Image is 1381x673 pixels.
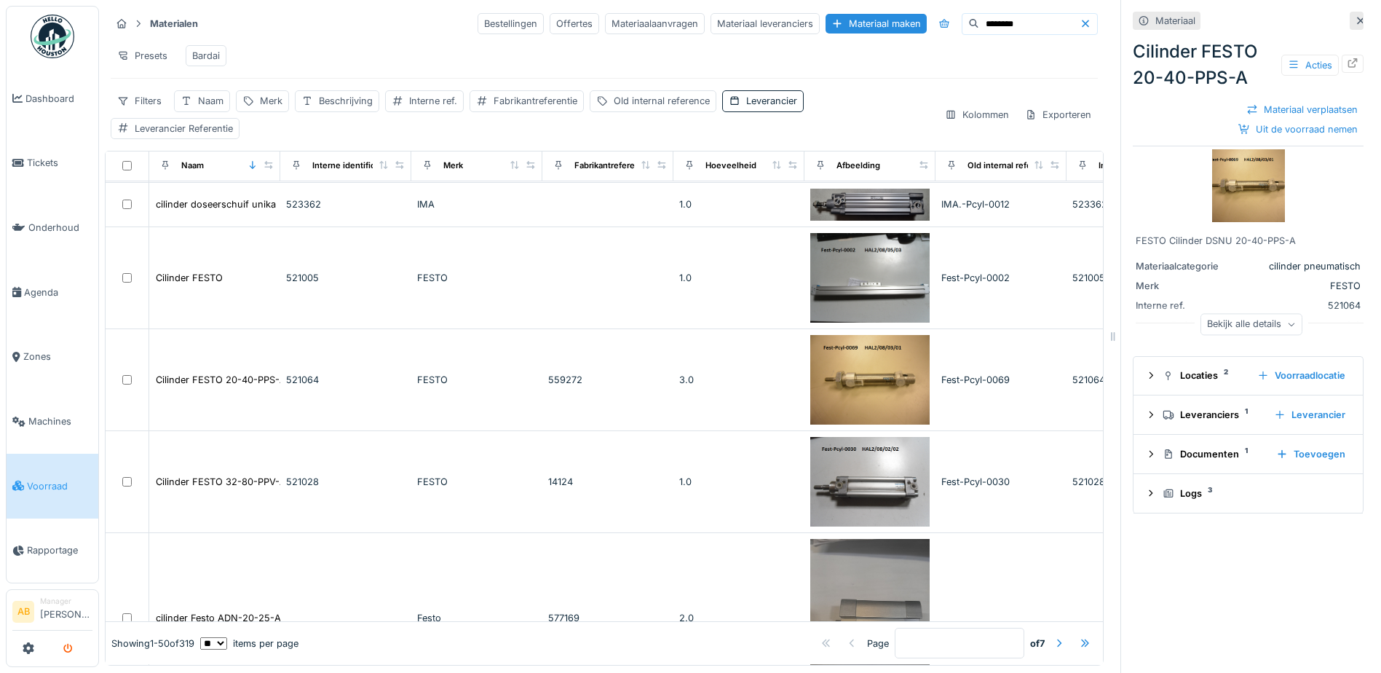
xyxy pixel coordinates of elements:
[417,475,537,489] div: FESTO
[40,596,92,607] div: Manager
[1072,271,1192,285] div: 521005
[836,160,880,172] div: Afbeelding
[826,14,927,34] div: Materiaal maken
[494,94,577,108] div: Fabrikantreferentie
[7,454,98,519] a: Voorraad
[968,160,1055,172] div: Old internal reference
[550,13,599,34] div: Offertes
[198,94,223,108] div: Naam
[111,637,194,650] div: Showing 1 - 50 of 319
[605,13,705,34] div: Materiaalaanvragen
[1268,405,1351,425] div: Leverancier
[679,373,799,387] div: 3.0
[417,271,537,285] div: FESTO
[1200,314,1302,335] div: Bekijk alle details
[7,131,98,196] a: Tickets
[7,260,98,325] a: Agenda
[1163,369,1246,382] div: Locaties
[1139,441,1357,468] summary: Documenten1Toevoegen
[135,122,233,135] div: Leverancier Referentie
[810,189,930,221] img: cilinder doseerschuif unika
[941,373,1061,387] div: Fest-Pcyl-0069
[286,373,405,387] div: 521064
[286,197,405,211] div: 523362
[111,90,168,111] div: Filters
[156,271,223,285] div: Cilinder FESTO
[1163,408,1262,422] div: Leveranciers
[312,160,391,172] div: Interne identificator
[938,104,1016,125] div: Kolommen
[319,94,373,108] div: Beschrijving
[1136,299,1245,312] div: Interne ref.
[1139,480,1357,507] summary: Logs3
[711,13,820,34] div: Materiaal leveranciers
[417,197,537,211] div: IMA
[156,197,276,211] div: cilinder doseerschuif unika
[443,160,463,172] div: Merk
[679,611,799,625] div: 2.0
[478,13,544,34] div: Bestellingen
[7,519,98,583] a: Rapportage
[810,335,930,425] img: Cilinder FESTO 20-40-PPS-A
[810,437,930,527] img: Cilinder FESTO 32-80-PPV-A
[286,475,405,489] div: 521028
[27,479,92,493] span: Voorraad
[548,611,668,625] div: 577169
[181,160,204,172] div: Naam
[705,160,756,172] div: Hoeveelheid
[28,414,92,428] span: Machines
[1212,149,1285,222] img: Cilinder FESTO 20-40-PPS-A
[7,66,98,131] a: Dashboard
[1099,160,1142,172] div: Interne ref.
[679,475,799,489] div: 1.0
[548,475,668,489] div: 14124
[1072,197,1192,211] div: 523362
[1270,444,1351,464] div: Toevoegen
[1018,104,1098,125] div: Exporteren
[27,156,92,170] span: Tickets
[941,475,1061,489] div: Fest-Pcyl-0030
[286,271,405,285] div: 521005
[1251,279,1361,293] div: FESTO
[417,373,537,387] div: FESTO
[260,94,282,108] div: Merk
[156,475,286,489] div: Cilinder FESTO 32-80-PPV-A
[12,601,34,623] li: AB
[156,611,314,625] div: cilinder Festo ADN-20-25-A-PPS-A
[409,94,457,108] div: Interne ref.
[1072,475,1192,489] div: 521028
[31,15,74,58] img: Badge_color-CXgf-gQk.svg
[7,195,98,260] a: Onderhoud
[679,271,799,285] div: 1.0
[1139,401,1357,428] summary: Leveranciers1Leverancier
[1136,234,1361,248] div: FESTO Cilinder DSNU 20-40-PPS-A
[574,160,650,172] div: Fabrikantreferentie
[1155,14,1195,28] div: Materiaal
[1251,366,1351,385] div: Voorraadlocatie
[23,350,92,363] span: Zones
[144,17,204,31] strong: Materialen
[28,221,92,235] span: Onderhoud
[679,197,799,211] div: 1.0
[614,94,710,108] div: Old internal reference
[941,271,1061,285] div: Fest-Pcyl-0002
[192,49,220,63] div: Bardai
[810,233,930,323] img: Cilinder FESTO
[867,637,889,650] div: Page
[746,94,797,108] div: Leverancier
[7,325,98,390] a: Zones
[1072,373,1192,387] div: 521064
[1163,447,1265,461] div: Documenten
[1136,259,1245,273] div: Materiaalcategorie
[40,596,92,627] li: [PERSON_NAME]
[1136,279,1245,293] div: Merk
[1251,299,1361,312] div: 521064
[1133,39,1364,91] div: Cilinder FESTO 20-40-PPS-A
[1240,100,1364,119] div: Materiaal verplaatsen
[1163,487,1345,500] div: Logs
[417,611,537,625] div: Festo
[25,92,92,106] span: Dashboard
[111,45,174,66] div: Presets
[1139,363,1357,390] summary: Locaties2Voorraadlocatie
[1232,119,1364,139] div: Uit de voorraad nemen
